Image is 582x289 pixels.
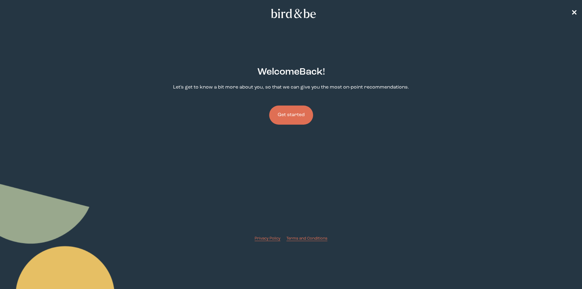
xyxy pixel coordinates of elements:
p: Let's get to know a bit more about you, so that we can give you the most on-point recommendations. [173,84,409,91]
span: Privacy Policy [255,237,280,240]
iframe: Gorgias live chat messenger [552,260,576,283]
a: Privacy Policy [255,236,280,241]
a: ✕ [571,8,577,19]
span: ✕ [571,10,577,17]
h2: Welcome Back ! [257,65,325,79]
button: Get started [269,106,313,125]
a: Terms and Conditions [286,236,327,241]
span: Terms and Conditions [286,237,327,240]
a: Get started [269,96,313,134]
